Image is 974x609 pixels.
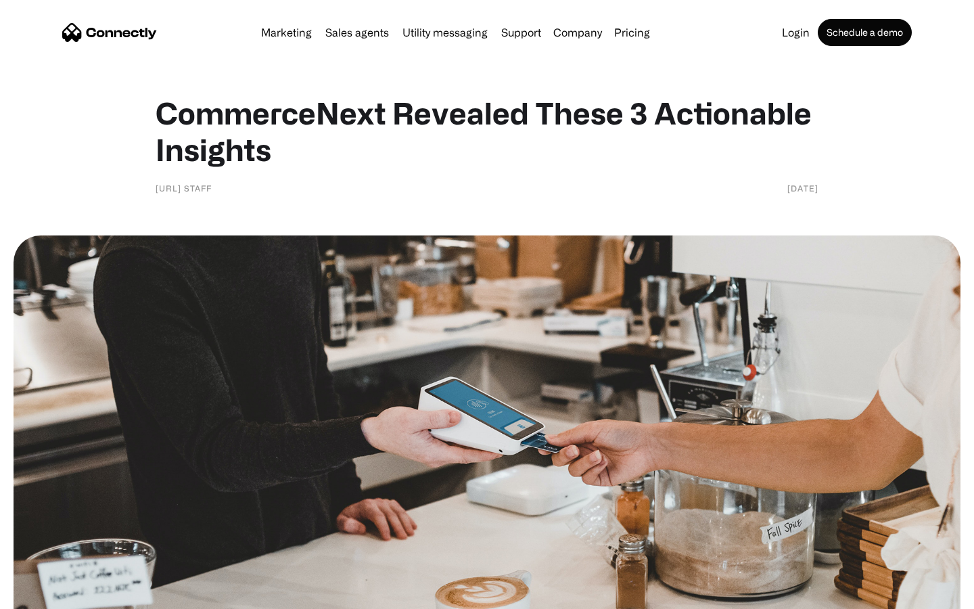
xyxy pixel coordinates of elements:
[397,27,493,38] a: Utility messaging
[787,181,818,195] div: [DATE]
[609,27,655,38] a: Pricing
[156,95,818,168] h1: CommerceNext Revealed These 3 Actionable Insights
[256,27,317,38] a: Marketing
[156,181,212,195] div: [URL] Staff
[776,27,815,38] a: Login
[818,19,912,46] a: Schedule a demo
[27,585,81,604] ul: Language list
[496,27,547,38] a: Support
[14,585,81,604] aside: Language selected: English
[553,23,602,42] div: Company
[320,27,394,38] a: Sales agents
